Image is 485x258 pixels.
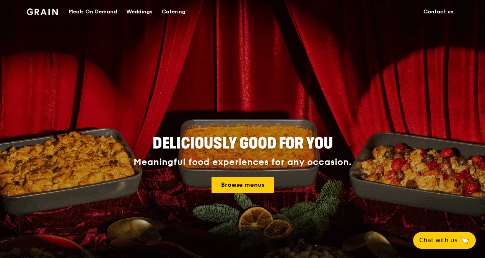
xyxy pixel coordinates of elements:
span: 🦙 [461,236,470,245]
a: Catering [157,0,190,23]
div: Weddings [126,0,153,23]
button: Chat with us🦙 [413,232,476,249]
span: Deliciously good for you [153,134,333,153]
a: Contact us [419,0,458,23]
span: Chat with us [419,236,457,245]
img: Grain [27,8,58,15]
a: Browse menus [212,177,274,193]
div: Meals On Demand [68,0,117,23]
div: Meaningful food experiences for any occasion. [105,157,380,168]
div: Catering [162,0,186,23]
a: Weddings [122,0,157,23]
